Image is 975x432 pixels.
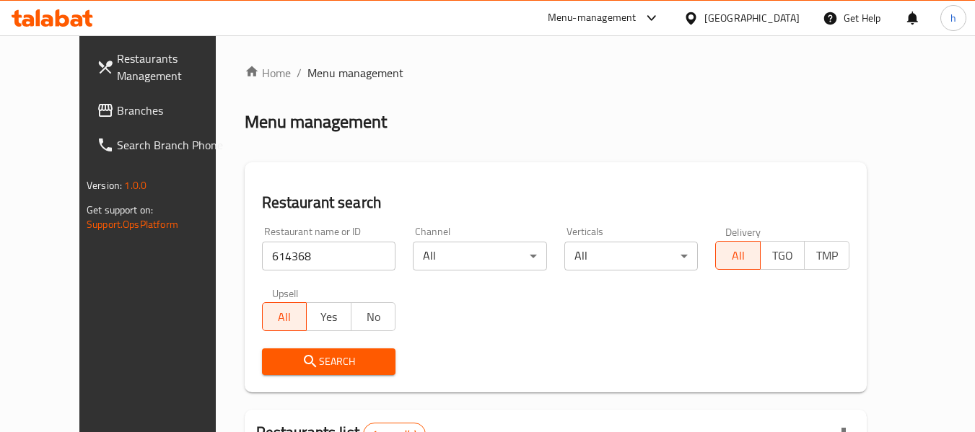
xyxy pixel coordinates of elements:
h2: Restaurant search [262,192,849,213]
span: h [950,10,956,26]
a: Restaurants Management [85,41,242,93]
a: Support.OpsPlatform [87,215,178,234]
button: TGO [760,241,805,270]
span: All [722,245,755,266]
span: TGO [766,245,800,266]
button: No [351,302,396,331]
span: Search [274,353,385,371]
div: Menu-management [548,9,637,27]
button: All [262,302,307,331]
span: Search Branch Phone [117,136,231,154]
button: Search [262,348,396,375]
span: Restaurants Management [117,50,231,84]
span: Version: [87,176,122,195]
span: Branches [117,102,231,119]
button: Yes [306,302,351,331]
a: Home [245,64,291,81]
a: Branches [85,93,242,128]
span: Yes [312,307,346,327]
span: 1.0.0 [124,176,147,195]
span: All [268,307,302,327]
span: No [357,307,390,327]
label: Delivery [725,226,761,237]
button: All [715,241,761,270]
div: All [564,242,699,270]
div: [GEOGRAPHIC_DATA] [704,10,800,26]
div: All [413,242,547,270]
button: TMP [804,241,849,270]
label: Upsell [272,288,299,298]
span: TMP [810,245,844,266]
span: Get support on: [87,200,153,219]
h2: Menu management [245,110,387,133]
span: Menu management [307,64,403,81]
li: / [297,64,302,81]
a: Search Branch Phone [85,128,242,162]
input: Search for restaurant name or ID.. [262,242,396,270]
nav: breadcrumb [245,64,867,81]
